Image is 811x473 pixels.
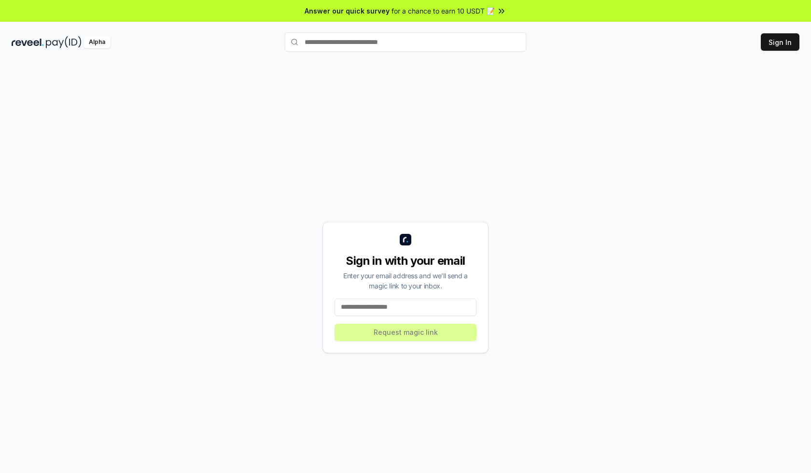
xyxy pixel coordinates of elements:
[761,33,799,51] button: Sign In
[46,36,82,48] img: pay_id
[335,271,476,291] div: Enter your email address and we’ll send a magic link to your inbox.
[400,234,411,245] img: logo_small
[335,253,476,269] div: Sign in with your email
[392,6,495,16] span: for a chance to earn 10 USDT 📝
[12,36,44,48] img: reveel_dark
[84,36,111,48] div: Alpha
[305,6,390,16] span: Answer our quick survey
